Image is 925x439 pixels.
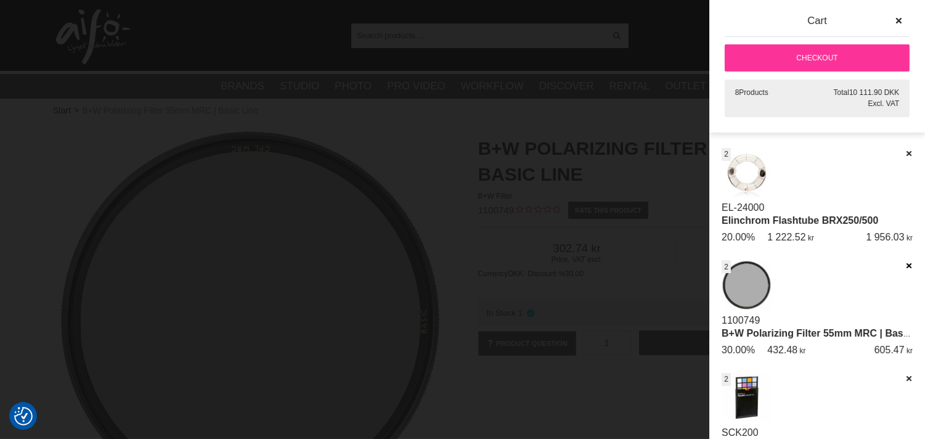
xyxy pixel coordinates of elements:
[874,345,905,355] span: 605.47
[722,345,755,355] span: 30.00%
[725,44,910,72] a: Checkout
[735,88,740,97] span: 8
[722,232,755,242] span: 20.00%
[722,427,759,438] a: SCK200
[807,15,827,27] span: Cart
[722,148,772,198] img: Elinchrom Flashtube BRX250/500
[722,202,764,213] a: EL-24000
[722,373,772,423] img: Datacolor SpyderCheckr 24
[724,149,728,160] span: 2
[849,88,899,97] span: 10 111.90 DKK
[834,88,849,97] span: Total
[724,261,728,273] span: 2
[14,405,33,427] button: Consent Preferences
[767,232,805,242] span: 1 222.52
[724,374,728,385] span: 2
[866,232,904,242] span: 1 956.03
[739,88,768,97] span: Products
[722,315,760,326] a: 1100749
[868,99,899,108] span: Excl. VAT
[722,260,772,310] img: B+W Polarizing Filter 55mm MRC | Basic Line
[722,215,878,226] a: Elinchrom Flashtube BRX250/500
[767,345,797,355] span: 432.48
[14,407,33,425] img: Revisit consent button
